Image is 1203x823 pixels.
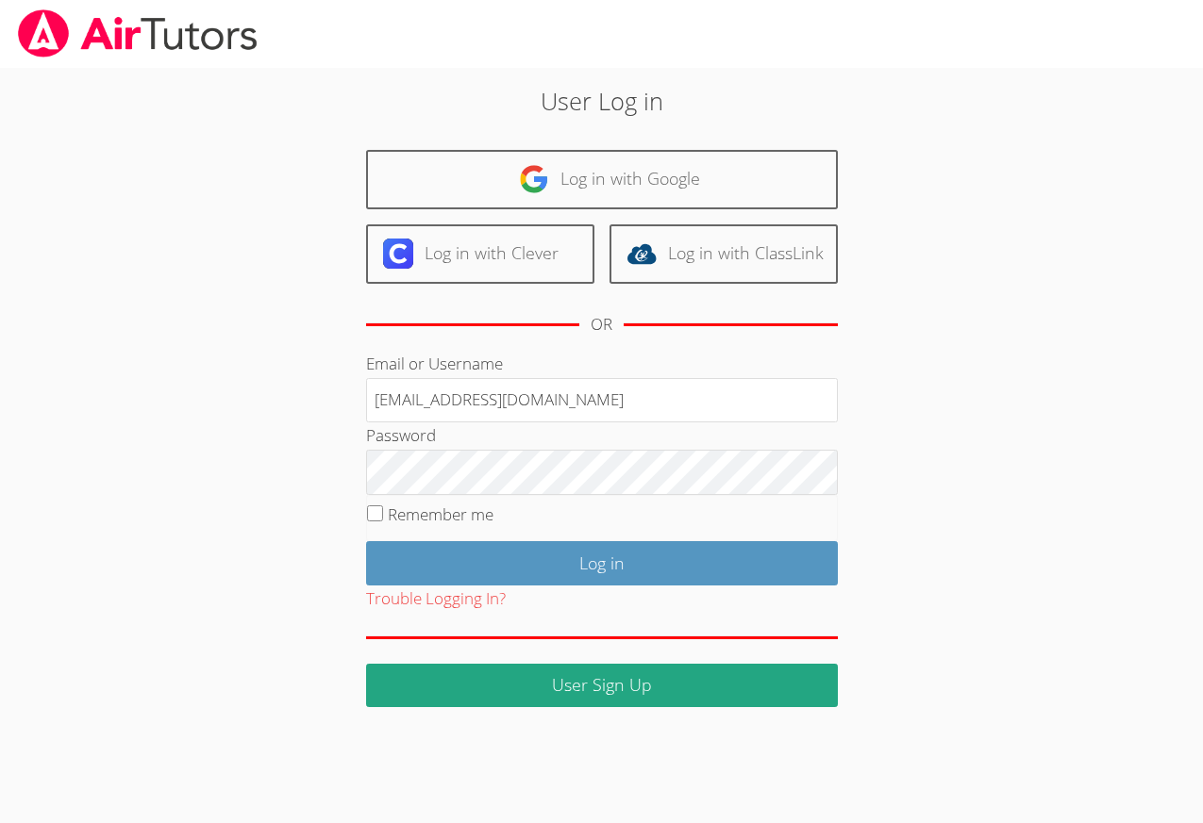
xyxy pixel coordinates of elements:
img: google-logo-50288ca7cdecda66e5e0955fdab243c47b7ad437acaf1139b6f446037453330a.svg [519,164,549,194]
img: clever-logo-6eab21bc6e7a338710f1a6ff85c0baf02591cd810cc4098c63d3a4b26e2feb20.svg [383,239,413,269]
a: Log in with Clever [366,224,594,284]
label: Email or Username [366,353,503,374]
label: Password [366,424,436,446]
div: OR [591,311,612,338]
img: airtutors_banner-c4298cdbf04f3fff15de1276eac7730deb9818008684d7c2e4769d2f7ddbe033.png [16,9,259,58]
img: classlink-logo-d6bb404cc1216ec64c9a2012d9dc4662098be43eaf13dc465df04b49fa7ab582.svg [627,239,657,269]
h2: User Log in [276,83,927,119]
a: Log in with Google [366,150,838,209]
a: Log in with ClassLink [610,224,838,284]
label: Remember me [388,503,493,525]
a: User Sign Up [366,664,838,708]
input: Log in [366,541,838,585]
button: Trouble Logging In? [366,585,506,613]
